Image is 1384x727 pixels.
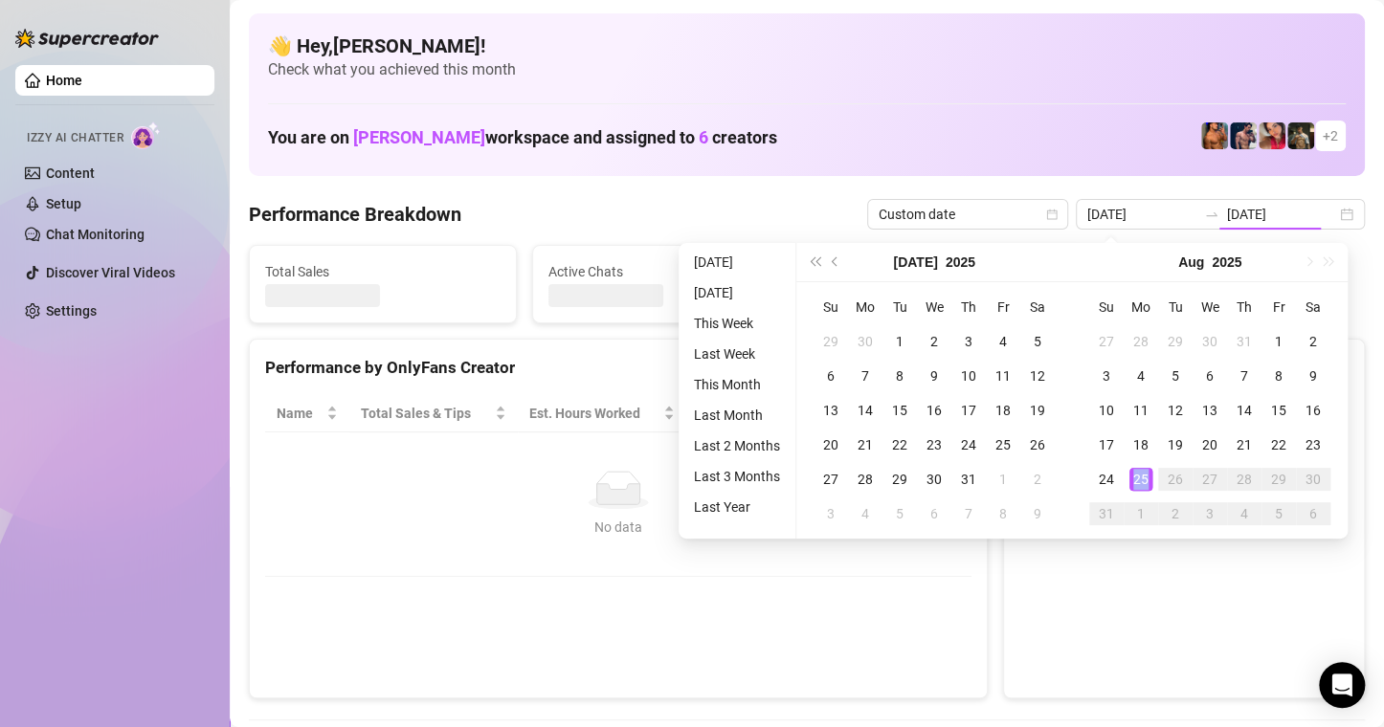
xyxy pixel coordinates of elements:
[698,403,788,424] span: Sales / Hour
[268,33,1346,59] h4: 👋 Hey, [PERSON_NAME] !
[46,227,145,242] a: Chat Monitoring
[879,200,1057,229] span: Custom date
[1201,122,1228,149] img: JG
[265,395,349,432] th: Name
[1204,207,1219,222] span: to
[831,261,1066,282] span: Messages Sent
[699,127,708,147] span: 6
[1319,662,1365,708] div: Open Intercom Messenger
[46,73,82,88] a: Home
[265,261,501,282] span: Total Sales
[815,395,971,432] th: Chat Conversion
[284,517,952,538] div: No data
[46,196,81,211] a: Setup
[1259,122,1285,149] img: Vanessa
[46,303,97,319] a: Settings
[15,29,159,48] img: logo-BBDzfeDw.svg
[1227,204,1336,225] input: End date
[265,355,971,381] div: Performance by OnlyFans Creator
[46,165,95,181] a: Content
[131,121,161,149] img: AI Chatter
[1087,204,1196,225] input: Start date
[1230,122,1257,149] img: Axel
[1323,125,1338,146] span: + 2
[529,403,660,424] div: Est. Hours Worked
[46,265,175,280] a: Discover Viral Videos
[1019,355,1349,381] div: Sales by OnlyFans Creator
[826,403,945,424] span: Chat Conversion
[361,403,490,424] span: Total Sales & Tips
[277,403,323,424] span: Name
[268,59,1346,80] span: Check what you achieved this month
[353,127,485,147] span: [PERSON_NAME]
[27,129,123,147] span: Izzy AI Chatter
[268,127,777,148] h1: You are on workspace and assigned to creators
[249,201,461,228] h4: Performance Breakdown
[1204,207,1219,222] span: swap-right
[686,395,815,432] th: Sales / Hour
[349,395,517,432] th: Total Sales & Tips
[1287,122,1314,149] img: Tony
[548,261,784,282] span: Active Chats
[1046,209,1058,220] span: calendar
